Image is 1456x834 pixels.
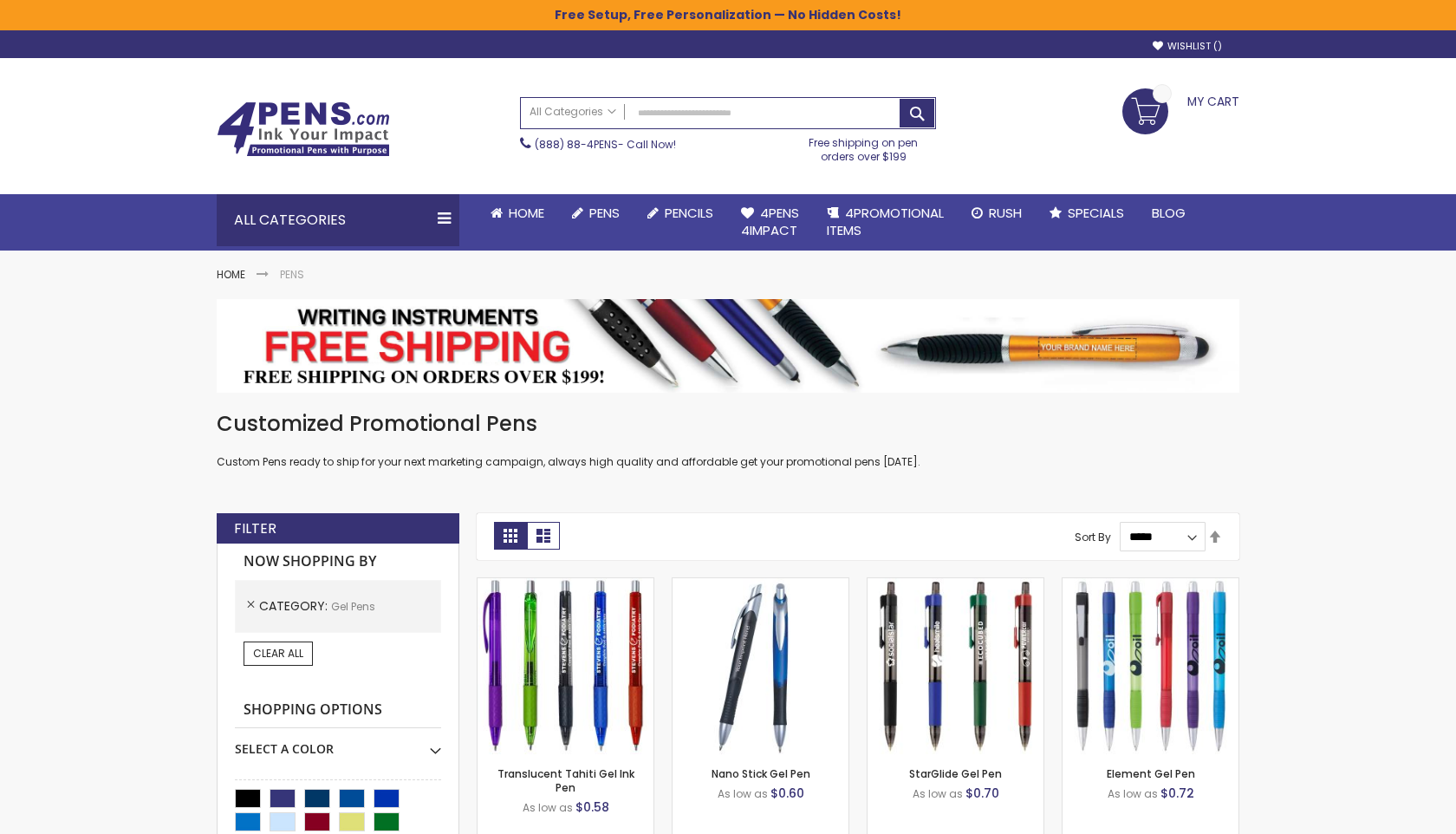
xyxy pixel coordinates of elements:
a: Element Gel Pen [1107,766,1195,781]
a: StarGlide Gel Pen [868,577,1043,592]
a: All Categories [521,98,625,127]
span: Clear All [253,646,303,661]
h1: Customized Promotional Pens [217,410,1239,438]
div: All Categories [217,194,459,246]
span: As low as [523,800,573,815]
a: Translucent Tahiti Gel Ink Pen [497,766,634,795]
a: StarGlide Gel Pen [909,766,1002,781]
span: Rush [989,204,1022,222]
a: Clear All [244,642,313,666]
img: Translucent Tahiti Gel Ink Pen [478,578,653,754]
strong: Shopping Options [235,692,441,729]
span: $0.72 [1160,785,1194,802]
a: Pens [558,194,634,232]
strong: Grid [494,522,527,550]
span: Pencils [665,204,713,222]
span: As low as [913,786,963,801]
span: Blog [1152,204,1186,222]
span: $0.70 [965,785,999,802]
span: All Categories [530,105,616,119]
img: StarGlide Gel Pen [868,578,1043,754]
span: 4PROMOTIONAL ITEMS [827,204,944,239]
a: 4PROMOTIONALITEMS [813,194,958,251]
img: Nano Stick Gel Pen [673,578,848,754]
span: Pens [589,204,620,222]
span: Home [509,204,544,222]
img: Element Gel Pen [1063,578,1238,754]
a: Home [477,194,558,232]
strong: Pens [280,267,304,282]
a: Element Gel Pen [1063,577,1238,592]
a: Rush [958,194,1036,232]
div: Free shipping on pen orders over $199 [791,129,937,164]
img: 4Pens Custom Pens and Promotional Products [217,101,390,157]
span: - Call Now! [535,137,676,152]
label: Sort By [1075,529,1111,544]
strong: Filter [234,519,276,538]
a: Wishlist [1153,40,1222,53]
span: As low as [1108,786,1158,801]
span: Category [259,597,331,615]
a: (888) 88-4PENS [535,137,618,152]
div: Custom Pens ready to ship for your next marketing campaign, always high quality and affordable ge... [217,410,1239,470]
span: 4Pens 4impact [741,204,799,239]
span: $0.58 [575,798,609,816]
a: Pencils [634,194,727,232]
span: $0.60 [770,785,804,802]
a: Translucent Tahiti Gel Ink Pen [478,577,653,592]
a: Nano Stick Gel Pen [673,577,848,592]
div: Select A Color [235,728,441,758]
img: Pens [217,299,1239,393]
a: Home [217,267,245,282]
a: Nano Stick Gel Pen [712,766,810,781]
a: 4Pens4impact [727,194,813,251]
a: Blog [1138,194,1199,232]
span: Gel Pens [331,599,375,614]
a: Specials [1036,194,1138,232]
strong: Now Shopping by [235,544,441,580]
span: Specials [1068,204,1124,222]
span: As low as [718,786,768,801]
